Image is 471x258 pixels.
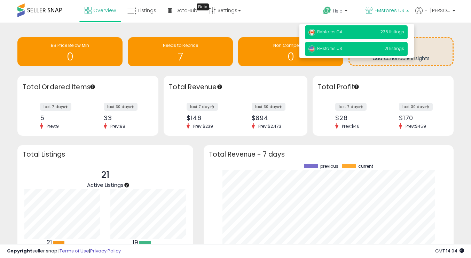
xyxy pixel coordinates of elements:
[23,82,153,92] h3: Total Ordered Items
[358,164,373,169] span: current
[318,82,448,92] h3: Total Profit
[51,42,89,48] span: BB Price Below Min
[402,123,430,129] span: Prev: $459
[399,114,441,122] div: $170
[23,152,188,157] h3: Total Listings
[424,7,450,14] span: Hi [PERSON_NAME]
[333,8,343,14] span: Help
[197,3,209,10] div: Tooltip anchor
[40,114,83,122] div: 5
[252,114,295,122] div: $894
[131,51,229,63] h1: 7
[124,182,130,188] div: Tooltip anchor
[320,164,338,169] span: previous
[323,6,331,15] i: Get Help
[209,152,448,157] h3: Total Revenue - 7 days
[308,45,342,51] span: EMstores US
[308,29,343,35] span: EMstores CA
[7,248,121,255] div: seller snap | |
[93,7,116,14] span: Overview
[238,37,343,66] a: Non Competitive 0
[335,103,367,111] label: last 7 days
[47,238,52,247] b: 21
[87,181,124,189] span: Active Listings
[435,248,464,254] span: 2025-10-9 14:04 GMT
[104,103,138,111] label: last 30 days
[90,248,121,254] a: Privacy Policy
[380,29,404,35] span: 235 listings
[353,84,360,90] div: Tooltip anchor
[21,51,119,63] h1: 0
[104,114,146,122] div: 33
[255,123,285,129] span: Prev: $2,473
[375,7,404,14] span: EMstores US
[335,114,378,122] div: $26
[242,51,340,63] h1: 0
[87,168,124,182] p: 21
[190,123,217,129] span: Prev: $239
[128,37,233,66] a: Needs to Reprice 7
[415,7,455,23] a: Hi [PERSON_NAME]
[187,103,218,111] label: last 7 days
[133,238,138,247] b: 19
[373,55,430,62] span: Add Actionable Insights
[138,7,156,14] span: Listings
[169,82,302,92] h3: Total Revenue
[308,29,315,36] img: canada.png
[17,37,123,66] a: BB Price Below Min 0
[107,123,129,129] span: Prev: 88
[60,248,89,254] a: Terms of Use
[384,45,404,51] span: 21 listings
[399,103,433,111] label: last 30 days
[338,123,363,129] span: Prev: $46
[273,42,308,48] span: Non Competitive
[308,45,315,52] img: usa.png
[187,114,230,122] div: $146
[7,248,32,254] strong: Copyright
[252,103,285,111] label: last 30 days
[317,1,359,23] a: Help
[89,84,96,90] div: Tooltip anchor
[163,42,198,48] span: Needs to Reprice
[217,84,223,90] div: Tooltip anchor
[40,103,71,111] label: last 7 days
[43,123,62,129] span: Prev: 9
[175,7,197,14] span: DataHub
